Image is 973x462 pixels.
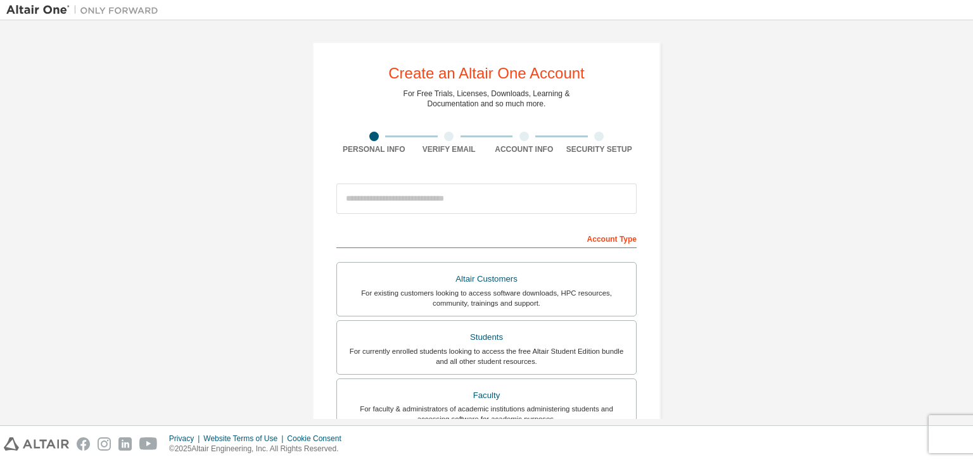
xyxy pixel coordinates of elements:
[336,144,412,154] div: Personal Info
[345,387,628,404] div: Faculty
[404,89,570,109] div: For Free Trials, Licenses, Downloads, Learning & Documentation and so much more.
[169,444,349,454] p: © 2025 Altair Engineering, Inc. All Rights Reserved.
[77,437,90,451] img: facebook.svg
[287,434,348,444] div: Cookie Consent
[412,144,487,154] div: Verify Email
[345,288,628,308] div: For existing customers looking to access software downloads, HPC resources, community, trainings ...
[345,404,628,424] div: For faculty & administrators of academic institutions administering students and accessing softwa...
[562,144,637,154] div: Security Setup
[345,328,628,346] div: Students
[4,437,69,451] img: altair_logo.svg
[388,66,585,81] div: Create an Altair One Account
[345,346,628,366] div: For currently enrolled students looking to access the free Altair Student Edition bundle and all ...
[118,437,132,451] img: linkedin.svg
[139,437,158,451] img: youtube.svg
[169,434,203,444] div: Privacy
[345,270,628,288] div: Altair Customers
[486,144,562,154] div: Account Info
[336,228,637,248] div: Account Type
[98,437,111,451] img: instagram.svg
[6,4,165,16] img: Altair One
[203,434,287,444] div: Website Terms of Use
